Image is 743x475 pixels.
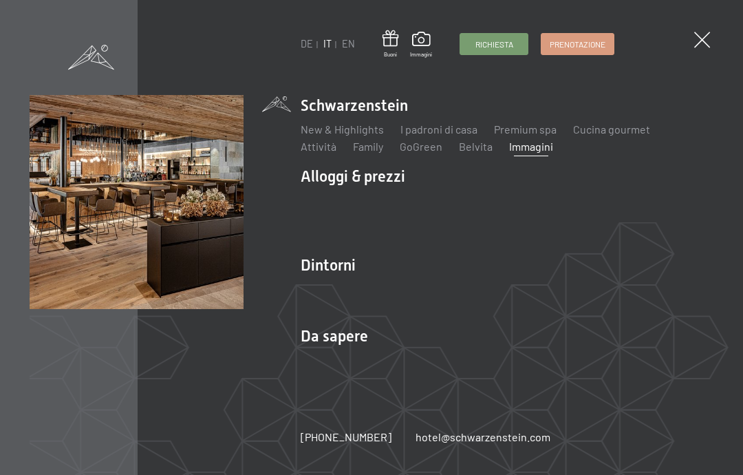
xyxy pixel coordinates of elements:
a: Belvita [459,140,493,153]
a: Cucina gourmet [573,123,650,136]
a: Attività [301,140,336,153]
a: Immagini [509,140,553,153]
a: EN [342,38,355,50]
span: Immagini [410,51,432,59]
span: Richiesta [475,39,513,50]
a: hotel@schwarzenstein.com [416,430,550,445]
a: Immagini [410,32,432,58]
a: [PHONE_NUMBER] [301,430,391,445]
a: Premium spa [494,123,557,136]
span: [PHONE_NUMBER] [301,430,391,443]
span: Prenotazione [550,39,605,50]
a: GoGreen [400,140,442,153]
span: Buoni [383,51,398,59]
a: DE [301,38,313,50]
a: Family [353,140,383,153]
a: Buoni [383,30,398,59]
a: Prenotazione [541,34,614,54]
a: IT [323,38,332,50]
a: Richiesta [460,34,528,54]
a: New & Highlights [301,123,384,136]
a: I padroni di casa [400,123,477,136]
